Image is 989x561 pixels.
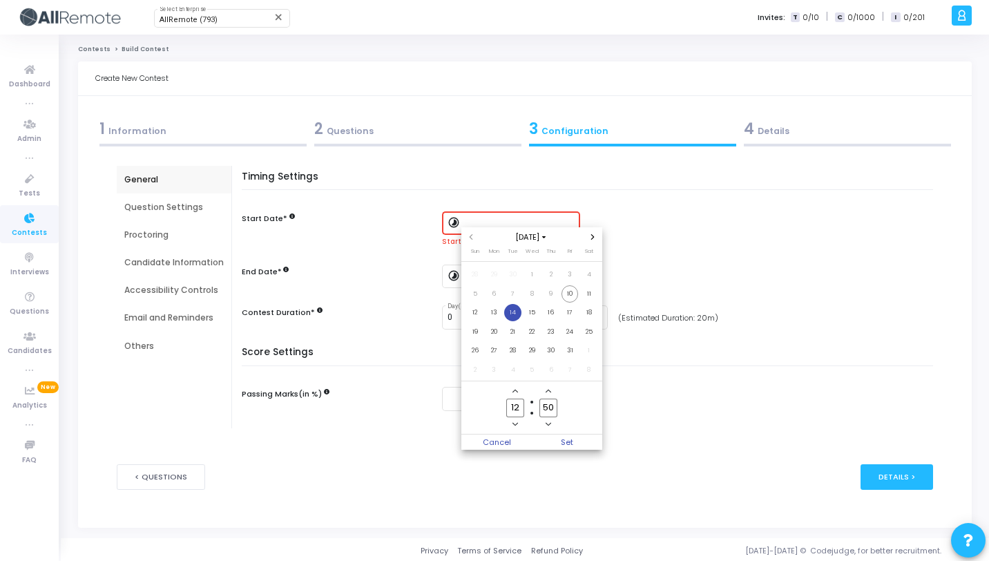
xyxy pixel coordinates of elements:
[579,323,599,342] td: October 25, 2025
[568,247,572,255] span: Fri
[504,342,521,359] span: 28
[484,285,503,304] td: October 6, 2025
[504,361,521,379] span: 4
[560,323,579,342] td: October 24, 2025
[465,285,485,304] td: October 5, 2025
[471,247,479,255] span: Sun
[580,285,597,303] span: 11
[560,285,579,304] td: October 10, 2025
[579,303,599,323] td: October 18, 2025
[503,285,523,304] td: October 7, 2025
[561,323,579,341] span: 24
[466,342,483,359] span: 26
[504,304,521,321] span: 14
[522,247,541,260] th: Wednesday
[561,285,579,303] span: 10
[465,247,485,260] th: Sunday
[466,304,483,321] span: 12
[561,304,579,321] span: 17
[512,231,553,243] button: Choose month and year
[542,285,559,303] span: 9
[560,361,579,380] td: November 7, 2025
[543,386,555,397] button: Add a minute
[484,341,503,361] td: October 27, 2025
[508,247,518,255] span: Tue
[560,247,579,260] th: Friday
[541,323,561,342] td: October 23, 2025
[465,265,485,285] td: September 28, 2025
[510,386,521,397] button: Add a hour
[486,361,503,379] span: 3
[560,303,579,323] td: October 17, 2025
[526,247,539,255] span: Wed
[466,285,483,303] span: 5
[561,361,579,379] span: 7
[524,266,541,283] span: 1
[541,361,561,380] td: November 6, 2025
[561,342,579,359] span: 31
[466,323,483,341] span: 19
[542,361,559,379] span: 6
[522,323,541,342] td: October 22, 2025
[465,323,485,342] td: October 19, 2025
[522,303,541,323] td: October 15, 2025
[466,266,483,283] span: 28
[503,247,523,260] th: Tuesday
[542,323,559,341] span: 23
[484,247,503,260] th: Monday
[532,435,602,450] button: Set
[522,341,541,361] td: October 29, 2025
[503,265,523,285] td: September 30, 2025
[461,435,532,450] button: Cancel
[541,303,561,323] td: October 16, 2025
[587,231,599,243] button: Next month
[542,342,559,359] span: 30
[486,323,503,341] span: 20
[579,285,599,304] td: October 11, 2025
[510,419,521,430] button: Minus a hour
[486,285,503,303] span: 6
[580,323,597,341] span: 25
[465,231,477,243] button: Previous month
[503,341,523,361] td: October 28, 2025
[560,265,579,285] td: October 3, 2025
[542,266,559,283] span: 2
[484,265,503,285] td: September 29, 2025
[465,341,485,361] td: October 26, 2025
[580,266,597,283] span: 4
[504,285,521,303] span: 7
[561,266,579,283] span: 3
[541,285,561,304] td: October 9, 2025
[524,285,541,303] span: 8
[524,304,541,321] span: 15
[580,304,597,321] span: 18
[486,266,503,283] span: 29
[484,323,503,342] td: October 20, 2025
[489,247,499,255] span: Mon
[541,341,561,361] td: October 30, 2025
[503,323,523,342] td: October 21, 2025
[486,304,503,321] span: 13
[541,265,561,285] td: October 2, 2025
[465,361,485,380] td: November 2, 2025
[546,247,555,255] span: Thu
[524,323,541,341] span: 22
[541,247,561,260] th: Thursday
[524,361,541,379] span: 5
[542,304,559,321] span: 16
[524,342,541,359] span: 29
[512,231,553,243] span: [DATE]
[560,341,579,361] td: October 31, 2025
[579,361,599,380] td: November 8, 2025
[579,247,599,260] th: Saturday
[522,265,541,285] td: October 1, 2025
[585,247,593,255] span: Sat
[522,285,541,304] td: October 8, 2025
[465,303,485,323] td: October 12, 2025
[503,361,523,380] td: November 4, 2025
[484,361,503,380] td: November 3, 2025
[484,303,503,323] td: October 13, 2025
[503,303,523,323] td: October 14, 2025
